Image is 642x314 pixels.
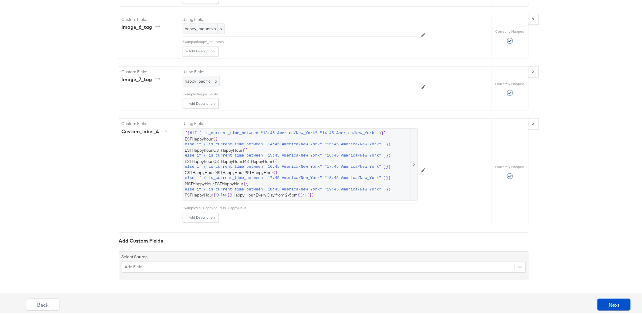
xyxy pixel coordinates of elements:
label: Correctly Mapped [495,28,525,33]
div: Add Custom Fields [119,236,529,243]
span: else if ( is_current_time_between "15:45 America/New_York" "16:45 America/New_York" ) [185,152,386,158]
span: }} [386,141,391,147]
button: Back [26,297,59,309]
button: x [528,117,539,128]
span: {{ [213,135,218,141]
span: ESTHappyhour ESTHappyhour,CSTHappyHour ESTHappyhour,CSTHappyHour,MSTHappyHour CSTHappyHour,MSTHap... [185,130,415,197]
span: /if [302,191,309,197]
div: Example: [183,205,197,210]
span: else if ( is_current_time_between "14:45 America/New_York" "15:45 America/New_York" ) [185,141,386,147]
div: happy_mountain [197,38,418,43]
label: Correctly Mapped [495,80,525,85]
button: + Add Description [183,98,219,107]
strong: x [532,15,535,20]
span: x [212,75,219,85]
span: }} [386,186,391,192]
span: x [217,23,225,33]
div: ESTHappyhour,CSTHappyHour [197,205,418,210]
span: else if ( is_current_time_between "16:45 America/New_York" "17:45 America/New_York" ) [185,163,386,169]
span: {{ [214,191,218,197]
span: {{ [243,147,248,152]
label: Correctly Mapped [495,164,525,168]
span: else if ( is_current_time_between "18:45 America/New_York" "19:45 America/New_York" ) [185,186,386,192]
span: }} [386,174,391,180]
strong: x [532,67,535,73]
button: + Add Description [183,212,219,221]
span: {{ [244,180,248,186]
span: #if ( is_current_time_between "13:45 America/New_York" "14:45 America/New_York" ) [190,130,381,135]
div: Add Field [125,263,143,269]
div: Example: [183,91,197,95]
span: else [218,191,228,197]
label: Custom Field: [122,68,177,74]
label: Select Source: [122,253,149,259]
div: image_6_tag [122,22,162,29]
div: image_7_tag [122,75,162,82]
label: Using Field: [183,15,418,21]
span: {{ [273,169,278,175]
label: Using Field: [183,120,418,126]
label: Custom Field: [122,120,177,126]
span: {{ [298,191,302,197]
span: }} [228,191,232,197]
button: x [528,65,539,76]
span: }} [381,130,386,135]
span: }} [386,152,391,158]
button: Next [597,297,631,309]
span: else if ( is_current_time_between "17:45 America/New_York" "18:45 America/New_York" ) [185,174,386,180]
button: x [528,13,539,24]
span: x [410,127,417,199]
div: happy_pacific [197,91,418,95]
span: }} [386,163,391,169]
span: happy_pacific [185,77,217,83]
button: + Add Description [183,45,219,55]
label: Using Field: [183,68,418,74]
span: happy_mountain [185,25,222,31]
label: Custom Field: [122,15,177,21]
div: Example: [183,38,197,43]
span: {{ [185,130,190,135]
strong: x [532,120,535,125]
div: custom_label_4 [122,127,169,134]
span: {{ [273,158,278,164]
span: }} [309,191,314,197]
